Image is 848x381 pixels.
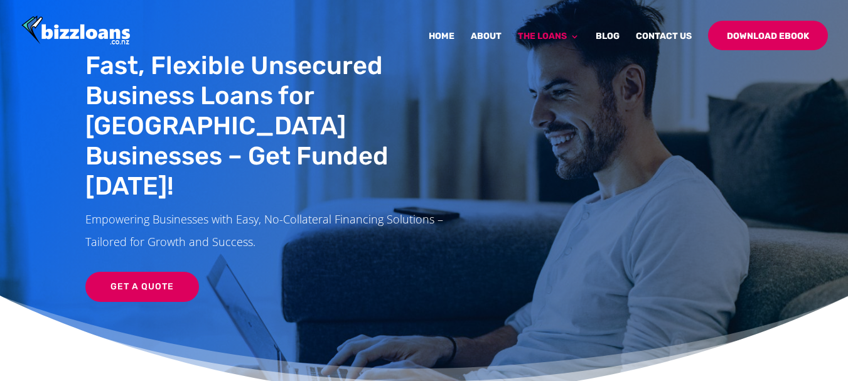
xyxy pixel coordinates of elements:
[85,51,462,208] h1: Fast, Flexible Unsecured Business Loans for [GEOGRAPHIC_DATA] Businesses – Get Funded [DATE]!
[471,32,502,62] a: About
[429,32,454,62] a: Home
[518,32,579,62] a: The Loans
[636,32,692,62] a: Contact Us
[85,272,199,302] a: Get a Quote
[596,32,620,62] a: Blog
[85,208,462,253] p: Empowering Businesses with Easy, No-Collateral Financing Solutions – Tailored for Growth and Succ...
[708,21,828,50] a: Download Ebook
[21,16,131,46] img: Bizzloans New Zealand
